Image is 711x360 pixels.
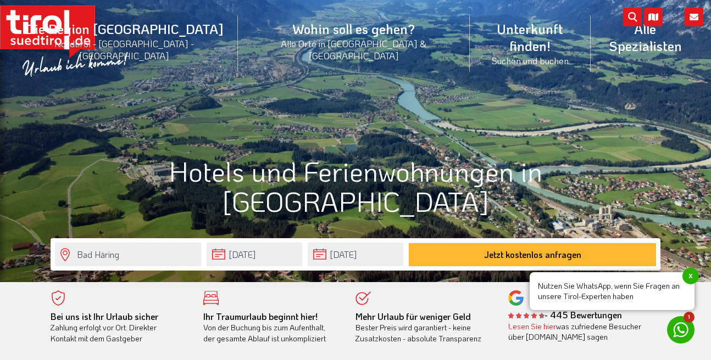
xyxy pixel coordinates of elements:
span: 1 [684,312,695,323]
div: Bester Preis wird garantiert - keine Zusatzkosten - absolute Transparenz [355,311,492,344]
a: Alle Spezialisten [591,8,700,66]
span: Nutzen Sie WhatsApp, wenn Sie Fragen an unsere Tirol-Experten haben [530,272,695,310]
b: - 445 Bewertungen [508,309,622,320]
h1: Hotels und Ferienwohnungen in [GEOGRAPHIC_DATA] [51,156,660,216]
i: Kontakt [685,8,703,26]
b: Bei uns ist Ihr Urlaub sicher [51,311,158,322]
b: Ihr Traumurlaub beginnt hier! [203,311,318,322]
a: Wohin soll es gehen?Alle Orte in [GEOGRAPHIC_DATA] & [GEOGRAPHIC_DATA] [238,8,470,74]
small: Alle Orte in [GEOGRAPHIC_DATA] & [GEOGRAPHIC_DATA] [251,37,457,61]
div: was zufriedene Besucher über [DOMAIN_NAME] sagen [508,321,645,342]
small: Nordtirol - [GEOGRAPHIC_DATA] - [GEOGRAPHIC_DATA] [24,37,225,61]
input: Wo soll's hingehen? [55,243,201,266]
a: 1 Nutzen Sie WhatsApp, wenn Sie Fragen an unsere Tirol-Experten habenx [667,316,695,344]
input: Abreise [308,243,403,266]
i: Karte öffnen [644,8,663,26]
div: Zahlung erfolgt vor Ort. Direkter Kontakt mit dem Gastgeber [51,311,187,344]
b: Mehr Urlaub für weniger Geld [355,311,471,322]
small: Suchen und buchen [483,54,577,66]
a: Lesen Sie hier [508,321,556,331]
a: Unterkunft finden!Suchen und buchen [470,8,591,78]
a: Die Region [GEOGRAPHIC_DATA]Nordtirol - [GEOGRAPHIC_DATA] - [GEOGRAPHIC_DATA] [11,8,238,74]
span: x [682,268,699,284]
input: Anreise [207,243,302,266]
button: Jetzt kostenlos anfragen [409,243,656,266]
div: Von der Buchung bis zum Aufenthalt, der gesamte Ablauf ist unkompliziert [203,311,340,344]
